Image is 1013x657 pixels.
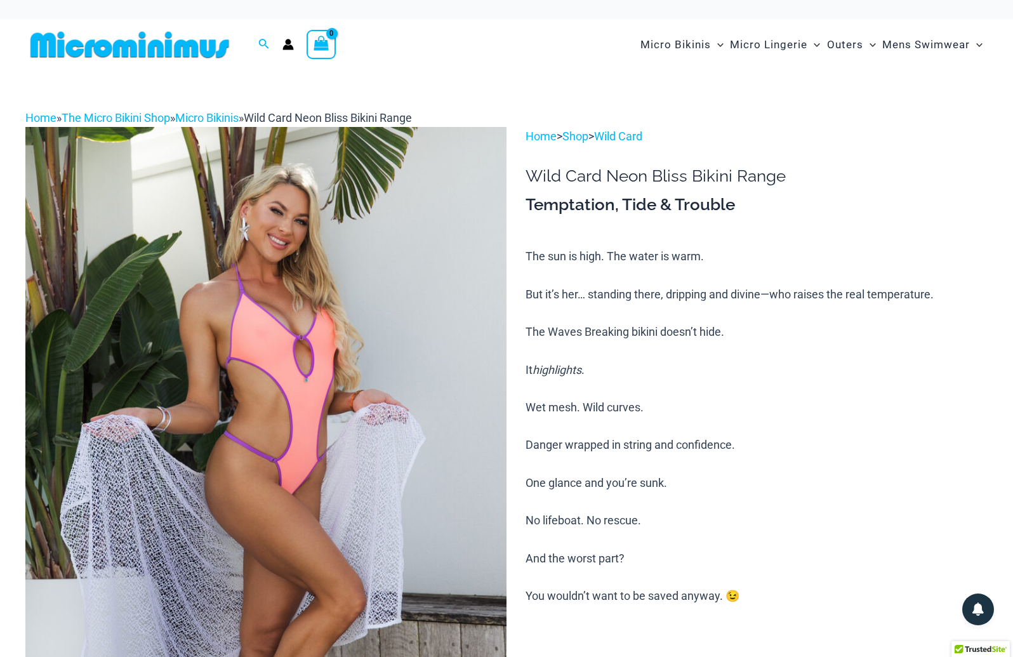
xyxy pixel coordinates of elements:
a: View Shopping Cart, empty [307,30,336,59]
a: The Micro Bikini Shop [62,111,170,124]
p: The sun is high. The water is warm. But it’s her… standing there, dripping and divine—who raises ... [526,247,988,605]
h1: Wild Card Neon Bliss Bikini Range [526,166,988,186]
a: Micro LingerieMenu ToggleMenu Toggle [727,25,823,64]
p: > > [526,127,988,146]
span: » » » [25,111,412,124]
span: Menu Toggle [807,29,820,61]
a: Micro Bikinis [175,111,239,124]
a: Micro BikinisMenu ToggleMenu Toggle [637,25,727,64]
span: Micro Lingerie [730,29,807,61]
a: Mens SwimwearMenu ToggleMenu Toggle [879,25,986,64]
i: highlights [533,363,581,376]
a: Account icon link [282,39,294,50]
span: Mens Swimwear [882,29,970,61]
nav: Site Navigation [635,23,988,66]
a: Search icon link [258,37,270,53]
a: Shop [562,129,588,143]
span: Menu Toggle [970,29,983,61]
a: OutersMenu ToggleMenu Toggle [824,25,879,64]
img: MM SHOP LOGO FLAT [25,30,234,59]
span: Micro Bikinis [640,29,711,61]
a: Home [25,111,56,124]
a: Home [526,129,557,143]
span: Menu Toggle [711,29,724,61]
h3: Temptation, Tide & Trouble [526,194,988,216]
a: Wild Card [594,129,642,143]
span: Outers [827,29,863,61]
span: Menu Toggle [863,29,876,61]
span: Wild Card Neon Bliss Bikini Range [244,111,412,124]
